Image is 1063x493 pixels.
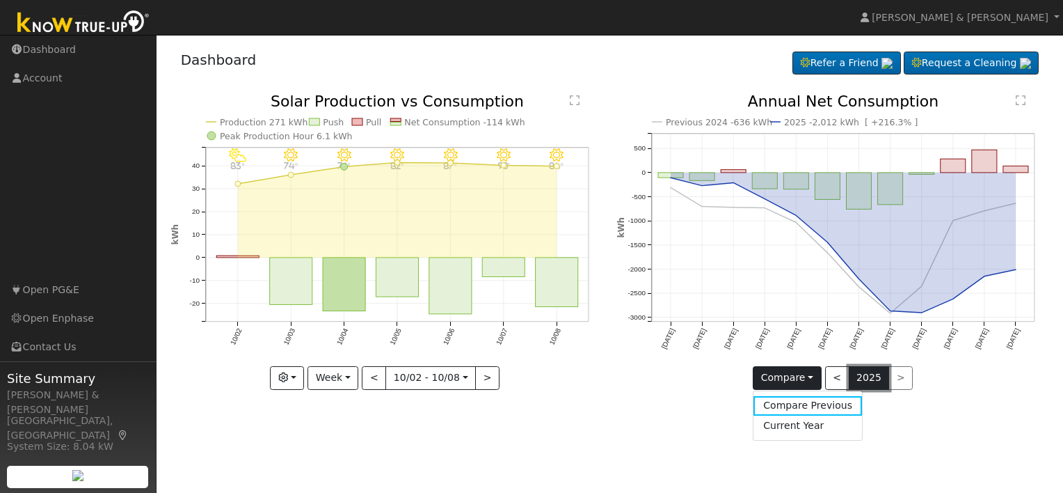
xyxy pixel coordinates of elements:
circle: onclick="" [730,180,736,186]
text: 10/06 [442,327,456,347]
circle: onclick="" [394,160,400,166]
rect: onclick="" [752,173,777,189]
rect: onclick="" [941,159,966,173]
text: kWh [170,224,180,245]
text: Production 271 kWh [220,117,308,127]
circle: onclick="" [1013,201,1018,206]
button: < [362,366,386,390]
text: 10/07 [495,327,509,347]
circle: onclick="" [340,164,347,171]
text: Peak Production Hour 6.1 kWh [220,131,353,141]
text: 2025 -2,012 kWh [ +216.3% ] [784,117,918,127]
i: 10/02 - PartlyCloudy [229,148,246,162]
text: [DATE] [692,327,708,350]
text: -2500 [628,290,646,297]
rect: onclick="" [323,258,365,311]
button: < [825,366,849,390]
i: 10/06 - Clear [443,148,457,162]
a: Refer a Friend [792,52,901,75]
text: [DATE] [943,327,959,350]
text: 10/04 [335,327,350,347]
text:  [1016,95,1025,106]
rect: onclick="" [909,173,934,175]
img: retrieve [881,58,893,69]
p: 87° [438,162,463,170]
text: 10/05 [388,327,403,347]
text: -500 [632,193,646,201]
p: 90° [491,162,515,170]
circle: onclick="" [950,218,956,224]
circle: onclick="" [699,183,705,189]
i: 10/03 - MostlyClear [284,148,298,162]
rect: onclick="" [535,258,577,307]
button: > [475,366,499,390]
text: [DATE] [723,327,739,350]
circle: onclick="" [825,250,831,256]
text: Annual Net Consumption [748,93,939,110]
text: -3000 [628,313,646,321]
circle: onclick="" [501,163,506,169]
circle: onclick="" [919,283,925,289]
circle: onclick="" [888,311,893,316]
text: [DATE] [817,327,833,350]
text: 0 [195,253,200,261]
rect: onclick="" [269,258,312,305]
img: retrieve [1020,58,1031,69]
p: 82° [385,162,409,170]
circle: onclick="" [554,164,559,169]
circle: onclick="" [730,205,736,210]
text: [DATE] [911,327,927,350]
a: Compare Previous [753,396,862,416]
circle: onclick="" [856,276,862,282]
rect: onclick="" [784,173,809,189]
div: [PERSON_NAME] & [PERSON_NAME] [7,388,149,417]
p: 74° [278,162,303,170]
rect: onclick="" [482,258,525,277]
text: Solar Production vs Consumption [271,93,524,110]
span: Site Summary [7,369,149,388]
circle: onclick="" [982,274,987,279]
text: 10 [191,230,200,238]
circle: onclick="" [856,284,862,290]
text: 40 [191,162,200,170]
text: 10/03 [282,327,296,347]
rect: onclick="" [376,258,418,297]
circle: onclick="" [1013,267,1018,273]
text: 0 [641,169,646,176]
circle: onclick="" [982,208,987,214]
img: Know True-Up [10,8,157,39]
i: 10/07 - Clear [497,148,511,162]
rect: onclick="" [216,256,259,258]
i: 10/04 - MostlyClear [337,148,351,162]
text: Previous 2024 -636 kWh [666,117,772,127]
rect: onclick="" [847,173,872,210]
rect: onclick="" [658,173,683,178]
circle: onclick="" [888,308,893,314]
text: Net Consumption -114 kWh [404,117,525,127]
circle: onclick="" [762,205,767,211]
button: Week [307,366,358,390]
text: 10/02 [229,327,243,347]
rect: onclick="" [721,170,746,173]
text: [DATE] [1005,327,1021,350]
circle: onclick="" [950,297,956,302]
circle: onclick="" [919,310,925,315]
circle: onclick="" [668,185,673,191]
circle: onclick="" [234,181,240,187]
text: 30 [191,185,200,193]
button: 10/02 - 10/08 [385,366,476,390]
circle: onclick="" [668,175,673,180]
p: 76° [332,162,356,170]
rect: onclick="" [429,258,472,314]
a: Current Year [753,416,862,435]
circle: onclick="" [762,196,767,202]
circle: onclick="" [288,172,294,178]
button: Compare [753,366,822,390]
text: Push [323,117,344,127]
text: -20 [189,299,200,307]
text: -1500 [628,241,646,249]
div: [GEOGRAPHIC_DATA], [GEOGRAPHIC_DATA] [7,414,149,443]
a: Request a Cleaning [904,52,1039,75]
div: System Size: 8.04 kW [7,439,149,454]
circle: onclick="" [794,220,799,226]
